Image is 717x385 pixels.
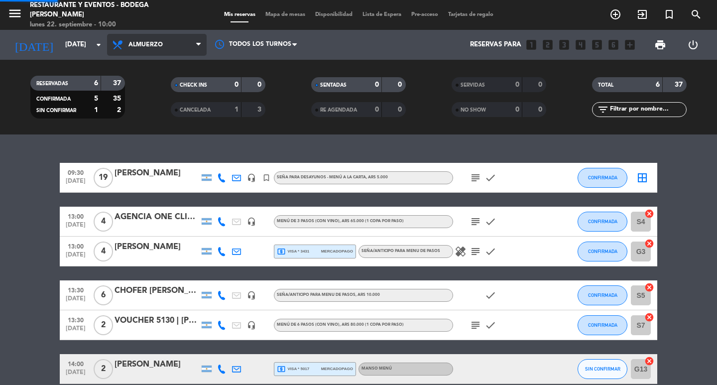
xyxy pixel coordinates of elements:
[180,108,211,113] span: CANCELADA
[677,30,710,60] div: LOG OUT
[609,104,686,115] input: Filtrar por nombre...
[461,108,486,113] span: NO SHOW
[644,239,654,249] i: cancel
[94,315,113,335] span: 2
[260,12,310,17] span: Mapa de mesas
[461,83,485,88] span: SERVIDAS
[321,248,353,255] span: mercadopago
[636,8,648,20] i: exit_to_app
[277,175,388,179] span: Seña para DESAYUNOS - MENÚ A LA CARTA
[262,173,271,182] i: turned_in_not
[257,106,263,113] strong: 3
[484,216,496,228] i: check
[277,219,404,223] span: MENÚ DE 3 PASOS (Con vino)
[578,359,627,379] button: SIN CONFIRMAR
[94,285,113,305] span: 6
[515,81,519,88] strong: 0
[558,38,571,51] i: looks_3
[656,81,660,88] strong: 6
[591,38,603,51] i: looks_5
[623,38,636,51] i: add_box
[63,358,88,369] span: 14:00
[63,166,88,178] span: 09:30
[578,285,627,305] button: CONFIRMADA
[320,83,347,88] span: SENTADAS
[340,323,404,327] span: , ARS 80.000 (1 copa por paso)
[687,39,699,51] i: power_settings_new
[321,366,353,372] span: mercadopago
[525,38,538,51] i: looks_one
[277,323,404,327] span: MENÚ DE 6 PASOS (Con vino)
[398,106,404,113] strong: 0
[277,365,286,374] i: local_atm
[94,212,113,232] span: 4
[663,8,675,20] i: turned_in_not
[36,97,71,102] span: CONFIRMADA
[277,247,309,256] span: visa * 3431
[247,321,256,330] i: headset_mic
[356,293,380,297] span: , ARS 10.000
[470,319,481,331] i: subject
[675,81,685,88] strong: 37
[578,168,627,188] button: CONFIRMADA
[94,80,98,87] strong: 6
[63,284,88,295] span: 13:30
[94,107,98,114] strong: 1
[115,284,199,297] div: CHOFER [PERSON_NAME]
[484,246,496,257] i: check
[588,322,617,328] span: CONFIRMADA
[484,319,496,331] i: check
[94,168,113,188] span: 19
[63,325,88,337] span: [DATE]
[358,12,406,17] span: Lista de Espera
[375,106,379,113] strong: 0
[538,81,544,88] strong: 0
[219,12,260,17] span: Mis reservas
[94,242,113,261] span: 4
[277,365,309,374] span: visa * 5017
[7,34,60,56] i: [DATE]
[247,291,256,300] i: headset_mic
[597,104,609,116] i: filter_list
[607,38,620,51] i: looks_6
[406,12,443,17] span: Pre-acceso
[235,106,239,113] strong: 1
[93,39,105,51] i: arrow_drop_down
[470,246,481,257] i: subject
[361,249,440,253] span: Seña/anticipo para MENU DE PASOS
[644,209,654,219] i: cancel
[588,292,617,298] span: CONFIRMADA
[94,95,98,102] strong: 5
[63,295,88,307] span: [DATE]
[30,20,172,30] div: lunes 22. septiembre - 10:00
[117,107,123,114] strong: 2
[654,39,666,51] span: print
[63,369,88,381] span: [DATE]
[30,0,172,20] div: Restaurante y Eventos - Bodega [PERSON_NAME]
[277,247,286,256] i: local_atm
[340,219,404,223] span: , ARS 65.000 (1 copa por paso)
[247,173,256,182] i: headset_mic
[115,358,199,371] div: [PERSON_NAME]
[277,293,380,297] span: Seña/anticipo para MENU DE PASOS
[578,242,627,261] button: CONFIRMADA
[247,217,256,226] i: headset_mic
[235,81,239,88] strong: 0
[644,282,654,292] i: cancel
[361,367,392,371] span: MANSO MENÚ
[115,211,199,224] div: AGENCIA ONE CLICK TRAVEL | [PERSON_NAME]
[63,240,88,252] span: 13:00
[636,172,648,184] i: border_all
[609,8,621,20] i: add_circle_outline
[63,210,88,222] span: 13:00
[7,6,22,24] button: menu
[320,108,357,113] span: RE AGENDADA
[63,222,88,233] span: [DATE]
[443,12,498,17] span: Tarjetas de regalo
[113,95,123,102] strong: 35
[63,252,88,263] span: [DATE]
[310,12,358,17] span: Disponibilidad
[470,41,521,49] span: Reservas para
[644,312,654,322] i: cancel
[515,106,519,113] strong: 0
